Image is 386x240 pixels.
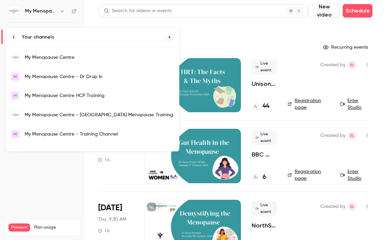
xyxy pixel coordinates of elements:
[14,93,17,99] span: M
[25,73,174,80] div: My Menopause Centre - Dr Drop In
[25,54,174,61] div: My Menopause Centre
[12,111,20,119] img: My Menopause Centre - Indonesia Menopause Training
[25,92,174,99] div: My Menopause Centre HCP Training
[14,131,17,137] span: M
[25,150,174,157] div: My Menopause Centre - Wellness Wisdom
[12,53,20,62] img: My Menopause Centre
[12,149,20,158] img: My Menopause Centre - Wellness Wisdom
[14,74,17,80] span: M
[25,131,174,138] div: My Menopause Centre - Training Channel
[25,112,174,118] div: My Menopause Centre - [GEOGRAPHIC_DATA] Menopause Training
[22,34,165,41] div: Your channels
